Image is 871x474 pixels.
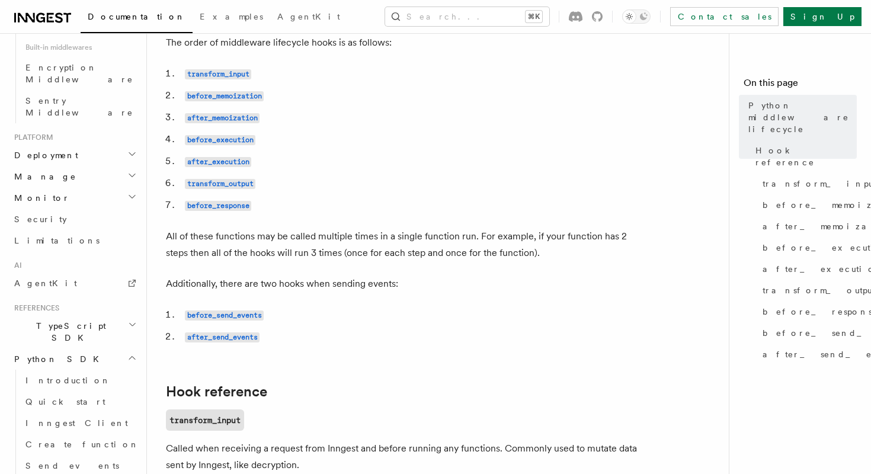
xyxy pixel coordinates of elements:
[9,192,70,204] span: Monitor
[25,461,119,470] span: Send events
[21,90,139,123] a: Sentry Middleware
[166,383,267,400] a: Hook reference
[185,113,260,123] code: after_memoization
[185,155,251,166] a: after_execution
[185,133,255,145] a: before_execution
[14,214,67,224] span: Security
[185,179,255,189] code: transform_output
[193,4,270,32] a: Examples
[185,199,251,210] a: before_response
[14,278,77,288] span: AgentKit
[21,370,139,391] a: Introduction
[751,140,857,173] a: Hook reference
[758,301,857,322] a: before_response
[185,68,251,79] a: transform_input
[25,96,133,117] span: Sentry Middleware
[744,76,857,95] h4: On this page
[185,309,264,320] a: before_send_events
[185,157,251,167] code: after_execution
[21,38,139,57] span: Built-in middlewares
[9,348,139,370] button: Python SDK
[25,63,133,84] span: Encryption Middleware
[758,237,857,258] a: before_execution
[25,418,128,428] span: Inngest Client
[185,332,260,342] code: after_send_events
[758,173,857,194] a: transform_input
[185,177,255,188] a: transform_output
[670,7,779,26] a: Contact sales
[748,100,857,135] span: Python middleware lifecycle
[21,391,139,412] a: Quick start
[9,353,106,365] span: Python SDK
[758,344,857,365] a: after_send_events
[622,9,651,24] button: Toggle dark mode
[9,209,139,230] a: Security
[755,145,857,168] span: Hook reference
[185,89,264,101] a: before_memoization
[21,412,139,434] a: Inngest Client
[385,7,549,26] button: Search...⌘K
[744,95,857,140] a: Python middleware lifecycle
[185,135,255,145] code: before_execution
[185,201,251,211] code: before_response
[9,261,22,270] span: AI
[185,111,260,123] a: after_memoization
[9,145,139,166] button: Deployment
[9,171,76,182] span: Manage
[14,236,100,245] span: Limitations
[758,322,857,344] a: before_send_events
[21,57,139,90] a: Encryption Middleware
[25,440,139,449] span: Create function
[185,69,251,79] code: transform_input
[185,91,264,101] code: before_memoization
[270,4,347,32] a: AgentKit
[166,276,640,292] p: Additionally, there are two hooks when sending events:
[9,149,78,161] span: Deployment
[9,230,139,251] a: Limitations
[526,11,542,23] kbd: ⌘K
[9,166,139,187] button: Manage
[9,133,53,142] span: Platform
[185,310,264,321] code: before_send_events
[758,194,857,216] a: before_memoization
[166,440,640,473] p: Called when receiving a request from Inngest and before running any functions. Commonly used to m...
[9,187,139,209] button: Monitor
[9,320,128,344] span: TypeScript SDK
[758,216,857,237] a: after_memoization
[21,434,139,455] a: Create function
[166,409,244,431] a: transform_input
[9,303,59,313] span: References
[25,397,105,406] span: Quick start
[185,331,260,342] a: after_send_events
[166,228,640,261] p: All of these functions may be called multiple times in a single function run. For example, if you...
[277,12,340,21] span: AgentKit
[25,376,111,385] span: Introduction
[166,34,640,51] p: The order of middleware lifecycle hooks is as follows:
[81,4,193,33] a: Documentation
[9,273,139,294] a: AgentKit
[200,12,263,21] span: Examples
[758,280,857,301] a: transform_output
[88,12,185,21] span: Documentation
[9,315,139,348] button: TypeScript SDK
[758,258,857,280] a: after_execution
[783,7,862,26] a: Sign Up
